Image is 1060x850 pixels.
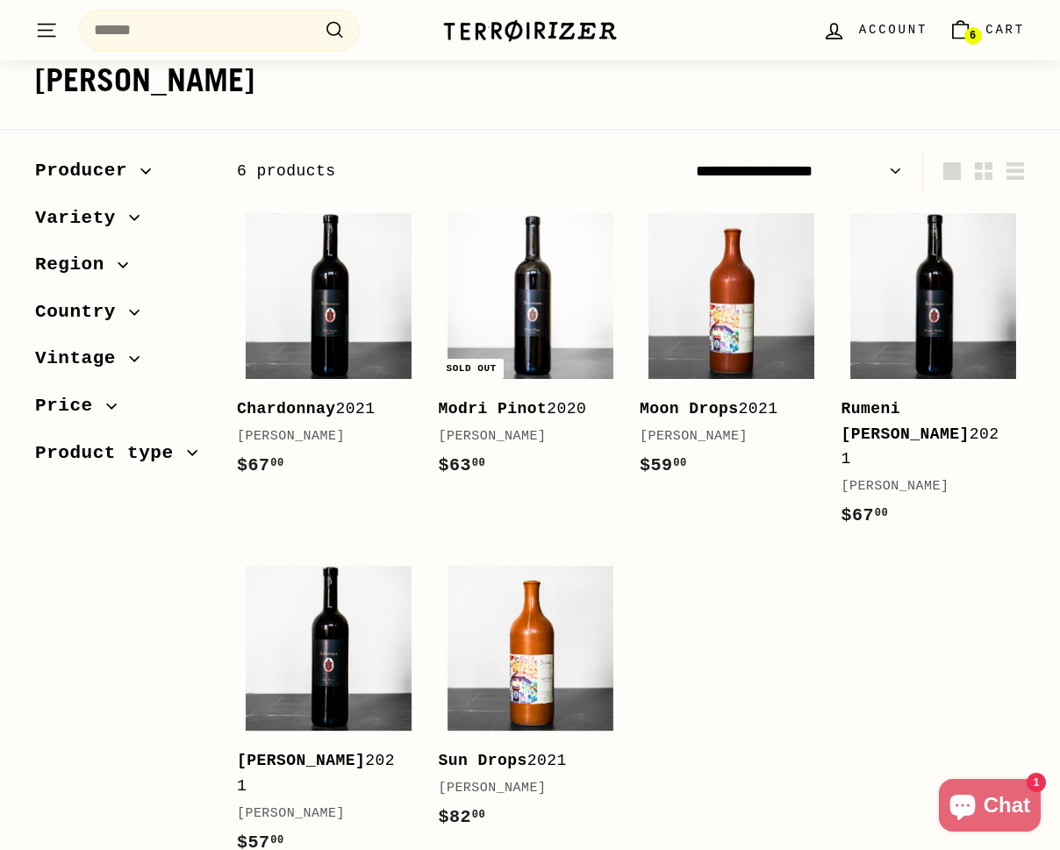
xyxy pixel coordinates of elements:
inbox-online-store-chat: Shopify online store chat [934,779,1046,836]
button: Variety [35,199,209,246]
a: Sun Drops2021[PERSON_NAME] [439,556,623,849]
span: Vintage [35,344,129,374]
button: Region [35,246,209,293]
b: Rumeni [PERSON_NAME] [842,400,970,443]
span: $67 [842,505,889,525]
div: [PERSON_NAME] [439,426,605,447]
b: Sun Drops [439,752,527,769]
div: 2021 [237,396,404,422]
span: Region [35,250,118,280]
b: [PERSON_NAME] [237,752,365,769]
b: Modri Pinot [439,400,548,418]
a: Moon Drops2021[PERSON_NAME] [640,204,824,497]
div: 2021 [640,396,806,422]
button: Country [35,293,209,340]
sup: 00 [472,809,485,821]
span: Product type [35,439,187,468]
a: Cart [938,4,1035,56]
span: $59 [640,455,687,475]
div: Sold out [440,359,504,379]
div: [PERSON_NAME] [237,804,404,825]
div: [PERSON_NAME] [640,426,806,447]
a: Chardonnay2021[PERSON_NAME] [237,204,421,497]
sup: 00 [875,507,888,519]
div: [PERSON_NAME] [237,426,404,447]
span: Variety [35,204,129,233]
div: 2021 [237,748,404,799]
sup: 00 [270,834,283,846]
button: Product type [35,434,209,482]
span: $82 [439,807,486,827]
sup: 00 [673,457,686,469]
span: Country [35,297,129,327]
a: Sold out Modri Pinot2020[PERSON_NAME] [439,204,623,497]
sup: 00 [472,457,485,469]
span: Account [859,20,927,39]
span: Producer [35,156,140,186]
div: [PERSON_NAME] [439,778,605,799]
span: 6 [970,30,976,42]
b: Chardonnay [237,400,336,418]
div: 2021 [842,396,1008,472]
button: Price [35,387,209,434]
span: Cart [985,20,1025,39]
div: 6 products [237,159,631,184]
div: 2021 [439,748,605,774]
span: $63 [439,455,486,475]
sup: 00 [270,457,283,469]
h1: [PERSON_NAME] [35,63,1025,98]
div: [PERSON_NAME] [842,476,1008,497]
div: 2020 [439,396,605,422]
b: Moon Drops [640,400,739,418]
a: Rumeni [PERSON_NAME]2021[PERSON_NAME] [842,204,1026,547]
button: Vintage [35,339,209,387]
span: $67 [237,455,284,475]
button: Producer [35,152,209,199]
a: Account [812,4,938,56]
span: Price [35,391,106,421]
